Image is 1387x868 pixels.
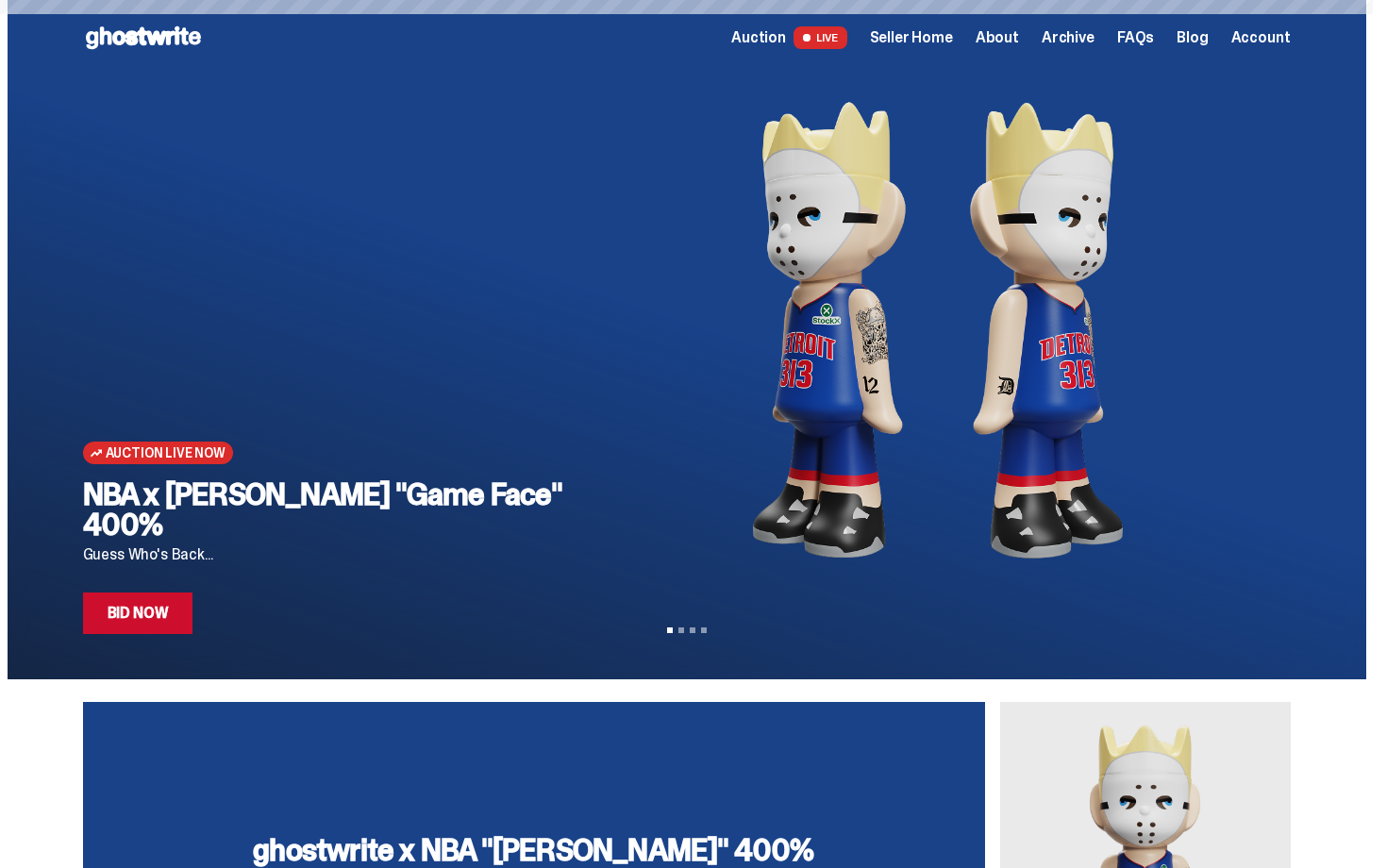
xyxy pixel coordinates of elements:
button: View slide 2 [678,627,684,633]
button: View slide 1 [667,627,673,633]
span: Auction [731,30,786,45]
img: NBA x Eminem "Game Face" 400% [616,75,1261,585]
a: Blog [1177,30,1208,45]
a: Seller Home [870,30,953,45]
p: Guess Who's Back... [83,547,586,562]
a: Archive [1042,30,1095,45]
h3: ghostwrite x NBA "[PERSON_NAME]" 400% [253,835,813,865]
button: View slide 3 [690,627,695,633]
h2: NBA x [PERSON_NAME] "Game Face" 400% [83,479,586,540]
a: Auction LIVE [731,26,846,49]
button: View slide 4 [701,627,707,633]
a: FAQs [1117,30,1154,45]
span: LIVE [794,26,847,49]
a: About [976,30,1019,45]
a: Bid Now [83,593,193,634]
span: Auction Live Now [106,445,226,460]
a: Account [1231,30,1291,45]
